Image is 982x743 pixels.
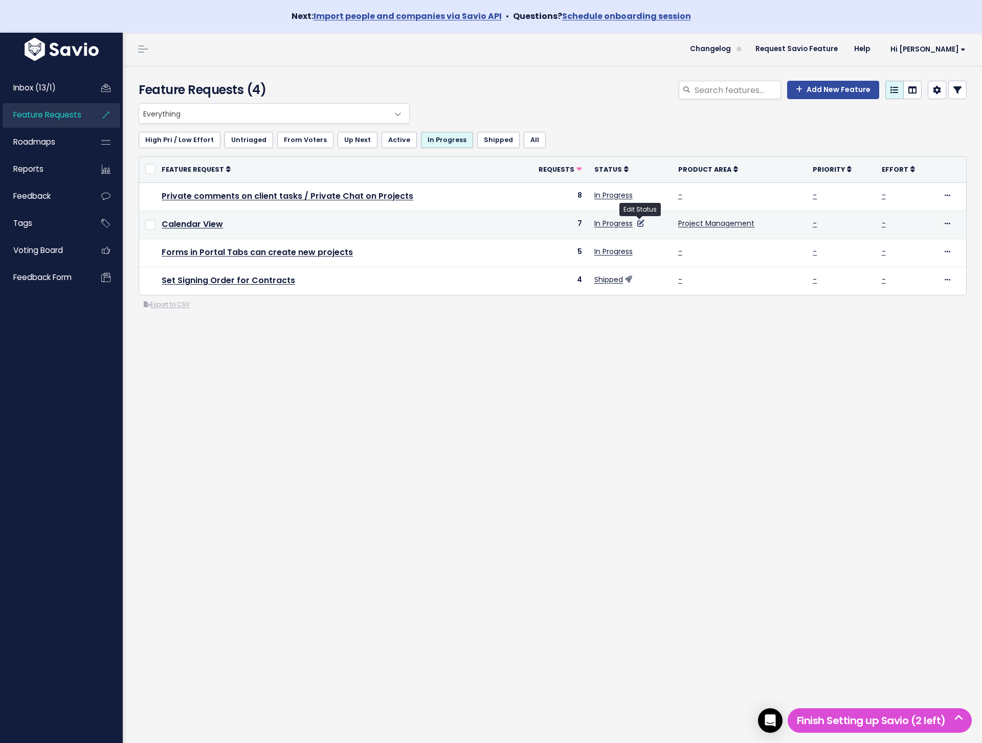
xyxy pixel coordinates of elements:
a: - [882,246,886,257]
a: Up Next [338,132,377,148]
a: Feedback form [3,266,85,289]
a: Feedback [3,184,85,208]
span: Effort [882,165,908,174]
a: In Progress [594,246,633,257]
span: • [506,10,509,22]
a: In Progress [594,218,633,228]
a: - [678,246,682,257]
a: - [813,246,817,257]
span: Status [594,165,622,174]
span: Tags [13,218,32,228]
a: Add New Feature [787,81,879,99]
div: Open Intercom Messenger [758,708,783,733]
span: Reports [13,164,43,174]
a: Export to CSV [144,300,190,309]
a: Set Signing Order for Contracts [162,274,295,286]
a: Roadmaps [3,130,85,154]
a: All [524,132,546,148]
span: Feedback form [13,272,72,283]
a: Private comments on client tasks / Private Chat on Projects [162,190,413,202]
a: Hi [PERSON_NAME] [878,41,974,57]
span: Priority [813,165,845,174]
a: Schedule onboarding session [562,10,691,22]
a: Product Area [678,164,738,174]
a: Effort [882,164,915,174]
span: Inbox (13/1) [13,82,56,93]
span: Everything [139,104,389,123]
span: Roadmaps [13,136,55,147]
a: Calendar View [162,218,223,230]
span: Hi [PERSON_NAME] [890,45,966,53]
span: Requests [539,165,574,174]
a: - [882,274,886,285]
a: In Progress [421,132,473,148]
a: Import people and companies via Savio API [314,10,502,22]
a: Project Management [678,218,754,228]
td: 7 [513,211,588,239]
a: - [882,190,886,200]
a: Active [382,132,417,148]
a: - [678,190,682,200]
a: Status [594,164,629,174]
strong: Next: [292,10,502,22]
a: High Pri / Low Effort [139,132,220,148]
input: Search features... [694,81,781,99]
span: Everything [139,103,410,124]
a: Shipped [477,132,520,148]
td: 8 [513,182,588,211]
a: Requests [539,164,582,174]
a: - [813,190,817,200]
a: Help [846,41,878,57]
a: From Voters [277,132,333,148]
a: Tags [3,212,85,235]
a: Voting Board [3,239,85,262]
a: Priority [813,164,852,174]
a: - [813,274,817,285]
ul: Filter feature requests [139,132,967,148]
strong: Questions? [513,10,691,22]
a: - [813,218,817,228]
a: Reports [3,157,85,181]
a: Feature Requests [3,103,85,127]
span: Feedback [13,191,51,201]
td: 4 [513,267,588,295]
img: logo-white.9d6f32f41409.svg [22,38,101,61]
span: Product Area [678,165,731,174]
a: In Progress [594,190,633,200]
a: Forms in Portal Tabs can create new projects [162,246,353,258]
h5: Finish Setting up Savio (2 left) [792,713,967,728]
a: Request Savio Feature [747,41,846,57]
a: Inbox (13/1) [3,76,85,100]
span: Changelog [690,45,731,53]
a: - [678,274,682,285]
div: Edit Status [619,203,661,216]
a: Untriaged [225,132,273,148]
span: Feature Requests [13,109,81,120]
h4: Feature Requests (4) [139,81,405,99]
a: - [882,218,886,228]
span: Voting Board [13,245,63,256]
a: Feature Request [162,164,231,174]
td: 5 [513,239,588,267]
span: Feature Request [162,165,224,174]
a: Shipped [594,274,623,285]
